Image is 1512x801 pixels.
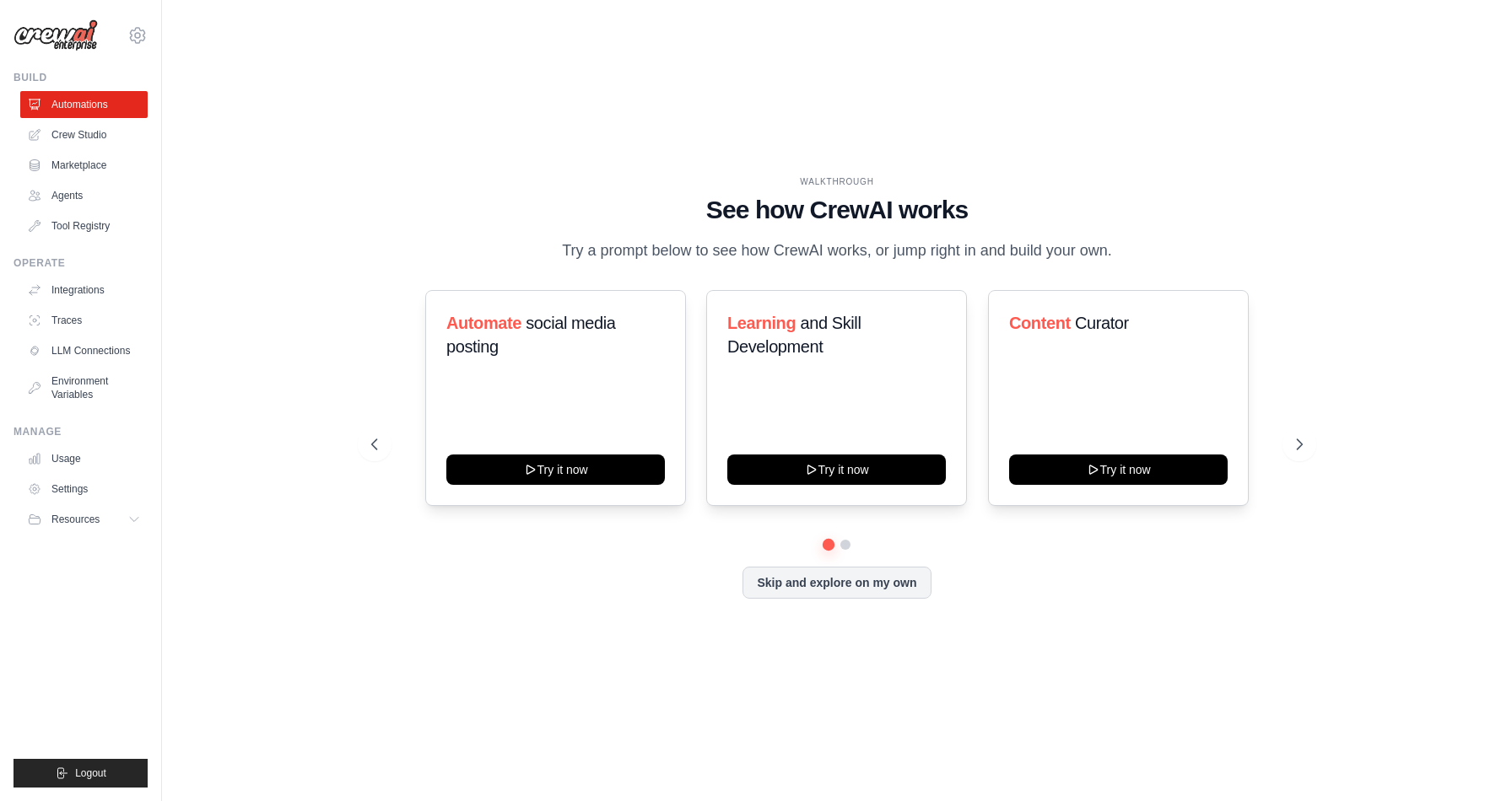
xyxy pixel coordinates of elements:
[727,314,796,332] span: Learning
[20,476,148,503] a: Settings
[13,19,98,51] img: Logo
[20,212,148,239] a: Tool Registry
[1009,314,1071,332] span: Content
[446,314,616,356] span: social media posting
[75,766,106,780] span: Logout
[371,195,1303,225] h1: See how CrewAI works
[1075,314,1129,332] span: Curator
[13,256,148,270] div: Operate
[20,337,148,364] a: LLM Connections
[13,425,148,438] div: Manage
[13,71,148,84] div: Build
[51,513,100,526] span: Resources
[20,91,148,118] a: Automations
[742,567,931,599] button: Skip and explore on my own
[446,314,521,332] span: Automate
[446,454,665,485] button: Try it now
[20,506,148,533] button: Resources
[20,307,148,334] a: Traces
[20,277,148,304] a: Integrations
[13,759,148,788] button: Logout
[20,182,148,209] a: Agents
[20,152,148,179] a: Marketplace
[20,121,148,148] a: Crew Studio
[1009,454,1228,485] button: Try it now
[20,368,148,408] a: Environment Variables
[727,454,946,485] button: Try it now
[553,239,1120,263] p: Try a prompt below to see how CrewAI works, or jump right in and build your own.
[371,175,1303,188] div: WALKTHROUGH
[20,445,148,472] a: Usage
